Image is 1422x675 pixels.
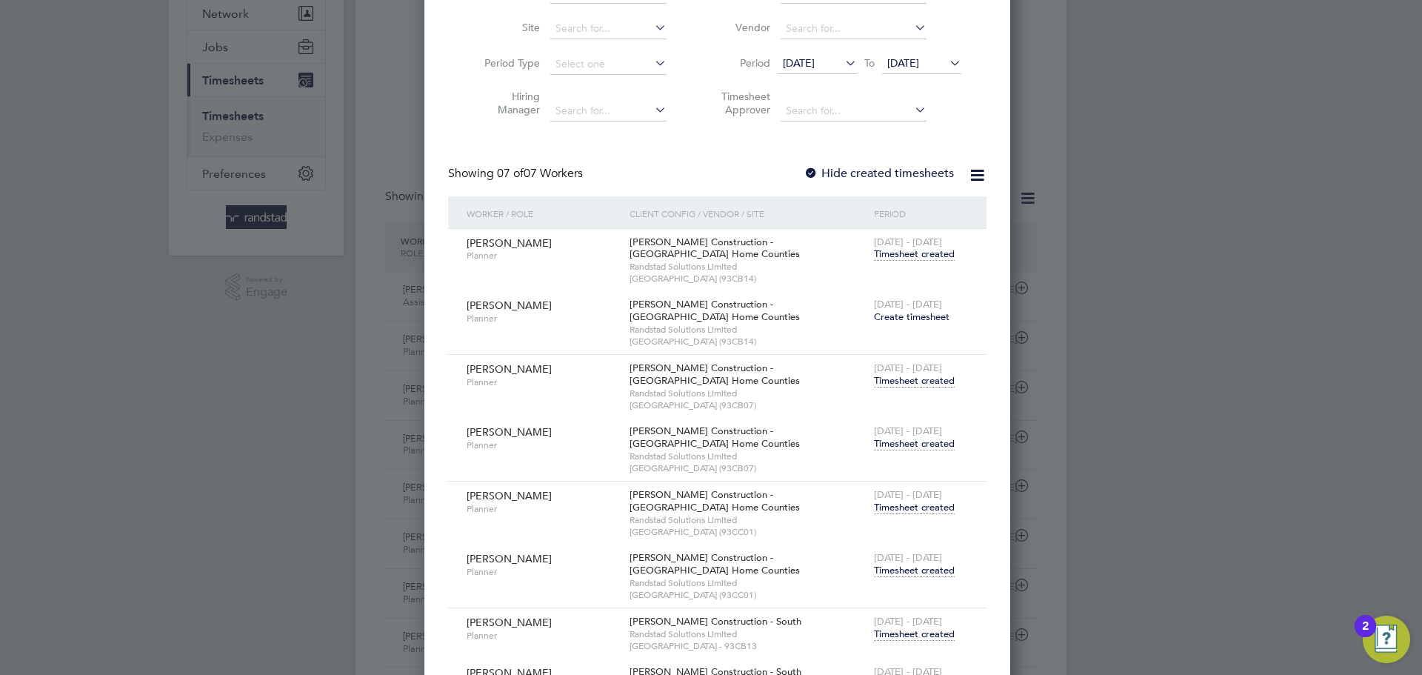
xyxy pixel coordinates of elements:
span: Timesheet created [874,437,955,450]
label: Period Type [473,56,540,70]
input: Select one [550,54,667,75]
span: Planner [467,566,618,578]
span: [PERSON_NAME] Construction - [GEOGRAPHIC_DATA] Home Counties [630,425,800,450]
input: Search for... [550,101,667,122]
span: [PERSON_NAME] [467,552,552,565]
span: 07 Workers [497,166,583,181]
span: [GEOGRAPHIC_DATA] - 93CB13 [630,640,867,652]
span: [DATE] - [DATE] [874,551,942,564]
span: [DATE] - [DATE] [874,615,942,628]
span: Randstad Solutions Limited [630,628,867,640]
span: [DATE] [783,56,815,70]
span: Randstad Solutions Limited [630,577,867,589]
label: Period [704,56,770,70]
span: [PERSON_NAME] Construction - [GEOGRAPHIC_DATA] Home Counties [630,236,800,261]
span: Planner [467,630,618,642]
span: Randstad Solutions Limited [630,324,867,336]
span: [PERSON_NAME] [467,362,552,376]
label: Vendor [704,21,770,34]
span: 07 of [497,166,524,181]
span: Planner [467,439,618,451]
span: [GEOGRAPHIC_DATA] (93CB07) [630,399,867,411]
span: [PERSON_NAME] [467,299,552,312]
div: Period [870,196,972,230]
span: [PERSON_NAME] Construction - South [630,615,801,628]
span: [DATE] - [DATE] [874,488,942,501]
label: Site [473,21,540,34]
label: Timesheet Approver [704,90,770,116]
span: [PERSON_NAME] [467,236,552,250]
span: [PERSON_NAME] [467,616,552,629]
span: [GEOGRAPHIC_DATA] (93CC01) [630,589,867,601]
input: Search for... [781,101,927,122]
span: [PERSON_NAME] Construction - [GEOGRAPHIC_DATA] Home Counties [630,488,800,513]
span: [PERSON_NAME] Construction - [GEOGRAPHIC_DATA] Home Counties [630,298,800,323]
span: Timesheet created [874,247,955,261]
span: [DATE] - [DATE] [874,236,942,248]
span: Planner [467,313,618,325]
span: Create timesheet [874,310,949,323]
label: Hide created timesheets [804,166,954,181]
button: Open Resource Center, 2 new notifications [1363,616,1410,663]
span: [DATE] [887,56,919,70]
span: [GEOGRAPHIC_DATA] (93CB07) [630,462,867,474]
span: Timesheet created [874,564,955,577]
input: Search for... [781,19,927,39]
div: Client Config / Vendor / Site [626,196,870,230]
input: Search for... [550,19,667,39]
span: [DATE] - [DATE] [874,425,942,437]
span: Timesheet created [874,501,955,514]
span: Randstad Solutions Limited [630,261,867,273]
span: Timesheet created [874,628,955,641]
span: [PERSON_NAME] [467,425,552,439]
span: Randstad Solutions Limited [630,450,867,462]
span: Planner [467,250,618,262]
div: 2 [1362,626,1369,645]
label: Hiring Manager [473,90,540,116]
span: To [860,53,879,73]
span: [DATE] - [DATE] [874,298,942,310]
div: Worker / Role [463,196,626,230]
span: [PERSON_NAME] Construction - [GEOGRAPHIC_DATA] Home Counties [630,551,800,576]
span: [DATE] - [DATE] [874,362,942,374]
span: [GEOGRAPHIC_DATA] (93CB14) [630,336,867,348]
span: Randstad Solutions Limited [630,388,867,399]
span: Randstad Solutions Limited [630,514,867,526]
span: Planner [467,503,618,515]
div: Showing [448,166,586,182]
span: [GEOGRAPHIC_DATA] (93CC01) [630,526,867,538]
span: Planner [467,376,618,388]
span: [GEOGRAPHIC_DATA] (93CB14) [630,273,867,285]
span: [PERSON_NAME] Construction - [GEOGRAPHIC_DATA] Home Counties [630,362,800,387]
span: Timesheet created [874,374,955,388]
span: [PERSON_NAME] [467,489,552,502]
